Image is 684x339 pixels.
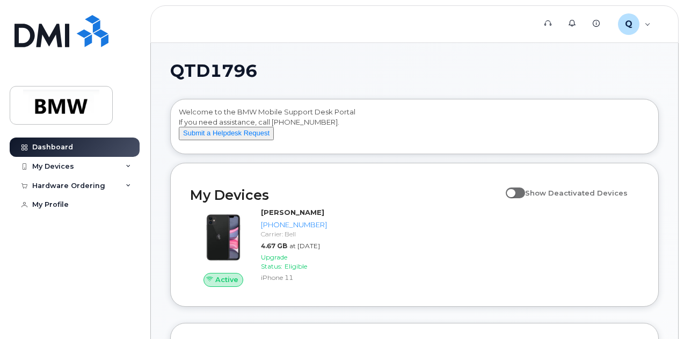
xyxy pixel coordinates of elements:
[190,187,500,203] h2: My Devices
[285,262,307,270] span: Eligible
[170,63,257,79] span: QTD1796
[525,189,628,197] span: Show Deactivated Devices
[261,253,287,270] span: Upgrade Status:
[261,208,324,217] strong: [PERSON_NAME]
[261,273,327,282] div: iPhone 11
[261,220,327,230] div: [PHONE_NUMBER]
[199,213,248,262] img: iPhone_11.jpg
[261,242,287,250] span: 4.67 GB
[179,107,650,150] div: Welcome to the BMW Mobile Support Desk Portal If you need assistance, call [PHONE_NUMBER].
[190,207,331,286] a: Active[PERSON_NAME][PHONE_NUMBER]Carrier: Bell4.67 GBat [DATE]Upgrade Status:EligibleiPhone 11
[179,128,274,137] a: Submit a Helpdesk Request
[506,183,514,191] input: Show Deactivated Devices
[289,242,320,250] span: at [DATE]
[179,127,274,140] button: Submit a Helpdesk Request
[261,229,327,239] div: Carrier: Bell
[215,275,238,285] span: Active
